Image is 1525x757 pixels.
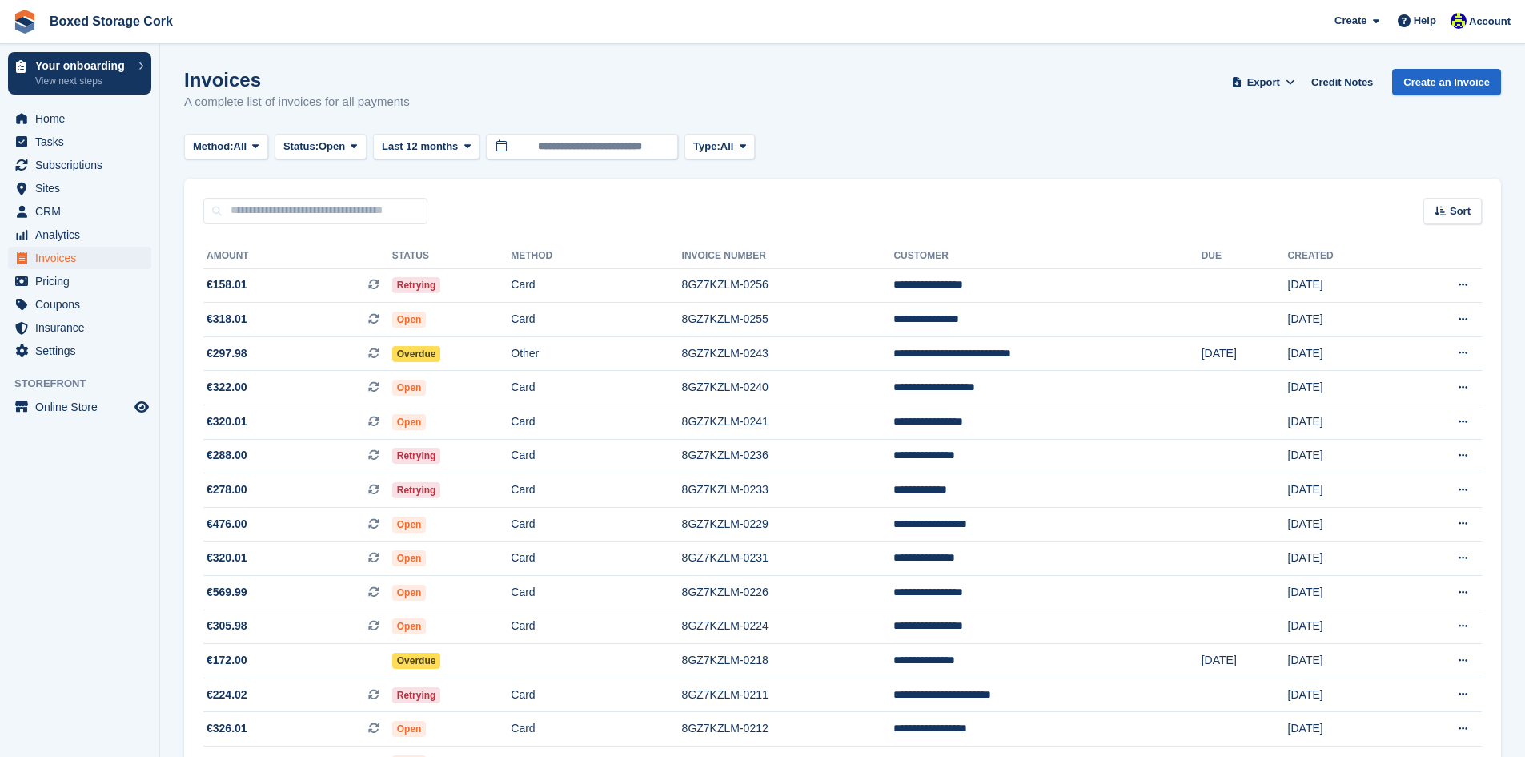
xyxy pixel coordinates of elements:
span: Export [1247,74,1280,91]
span: Invoices [35,247,131,269]
span: Retrying [392,277,441,293]
button: Export [1228,69,1298,95]
th: Status [392,244,512,269]
span: €288.00 [207,447,247,464]
td: Card [511,439,681,473]
span: Open [319,139,345,155]
span: Overdue [392,346,441,362]
td: [DATE] [1288,576,1400,610]
button: Status: Open [275,134,367,160]
td: 8GZ7KZLM-0241 [682,405,894,440]
span: €569.99 [207,584,247,601]
span: Coupons [35,293,131,316]
span: CRM [35,200,131,223]
td: [DATE] [1288,507,1400,542]
td: [DATE] [1288,473,1400,508]
td: Card [511,542,681,576]
th: Method [511,244,681,269]
a: menu [8,247,151,269]
td: 8GZ7KZLM-0218 [682,644,894,678]
td: Card [511,576,681,610]
img: Vincent [1451,13,1467,29]
th: Created [1288,244,1400,269]
a: menu [8,154,151,176]
a: Create an Invoice [1392,69,1501,95]
td: [DATE] [1202,644,1288,678]
img: stora-icon-8386f47178a22dfd0bd8f6a31ec36ba5ce8667c1dd55bd0f319d3a0aa187defe.svg [13,10,37,34]
td: 8GZ7KZLM-0229 [682,507,894,542]
span: €172.00 [207,652,247,669]
span: Method: [193,139,234,155]
td: Card [511,268,681,303]
td: [DATE] [1288,439,1400,473]
span: Analytics [35,223,131,246]
span: €278.00 [207,481,247,498]
span: Storefront [14,376,159,392]
span: Retrying [392,482,441,498]
th: Customer [893,244,1201,269]
td: 8GZ7KZLM-0231 [682,542,894,576]
td: [DATE] [1288,644,1400,678]
span: Last 12 months [382,139,458,155]
a: menu [8,223,151,246]
span: Open [392,618,427,634]
p: A complete list of invoices for all payments [184,93,410,111]
td: [DATE] [1288,678,1400,712]
td: 8GZ7KZLM-0226 [682,576,894,610]
span: Settings [35,340,131,362]
a: Credit Notes [1305,69,1379,95]
a: menu [8,316,151,339]
td: [DATE] [1288,542,1400,576]
td: 8GZ7KZLM-0212 [682,712,894,747]
a: menu [8,270,151,292]
a: Preview store [132,397,151,417]
td: 8GZ7KZLM-0211 [682,678,894,712]
span: All [720,139,734,155]
td: Card [511,507,681,542]
span: Open [392,380,427,396]
span: €318.01 [207,311,247,328]
td: 8GZ7KZLM-0236 [682,439,894,473]
span: Insurance [35,316,131,339]
td: Card [511,405,681,440]
span: All [234,139,247,155]
span: Account [1469,14,1511,30]
td: Card [511,371,681,405]
th: Amount [203,244,392,269]
span: €297.98 [207,345,247,362]
a: menu [8,107,151,130]
a: menu [8,131,151,153]
span: Subscriptions [35,154,131,176]
td: Card [511,610,681,644]
a: menu [8,293,151,316]
p: View next steps [35,74,130,88]
td: [DATE] [1288,610,1400,644]
span: Type: [693,139,720,155]
td: Card [511,678,681,712]
span: Retrying [392,448,441,464]
td: [DATE] [1288,336,1400,371]
th: Due [1202,244,1288,269]
a: menu [8,340,151,362]
th: Invoice Number [682,244,894,269]
td: Other [511,336,681,371]
td: Card [511,473,681,508]
span: Overdue [392,653,441,669]
span: Open [392,517,427,533]
span: €322.00 [207,379,247,396]
span: €158.01 [207,276,247,293]
button: Method: All [184,134,268,160]
span: €320.01 [207,413,247,430]
span: Open [392,414,427,430]
td: [DATE] [1288,712,1400,747]
a: menu [8,200,151,223]
td: 8GZ7KZLM-0255 [682,303,894,337]
span: Online Store [35,396,131,418]
span: Retrying [392,687,441,703]
td: [DATE] [1288,268,1400,303]
td: 8GZ7KZLM-0256 [682,268,894,303]
span: Status: [283,139,319,155]
span: €224.02 [207,687,247,703]
span: Help [1414,13,1436,29]
a: Your onboarding View next steps [8,52,151,95]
